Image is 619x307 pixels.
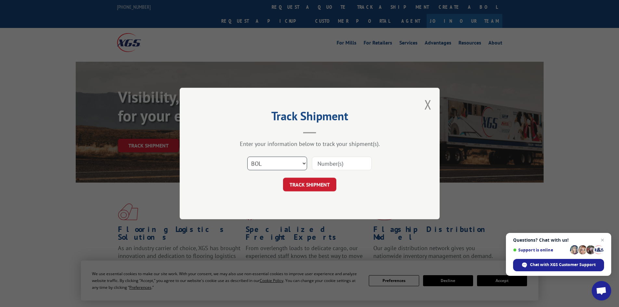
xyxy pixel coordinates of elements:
[312,157,372,170] input: Number(s)
[424,96,432,113] button: Close modal
[283,178,336,191] button: TRACK SHIPMENT
[513,248,568,252] span: Support is online
[599,236,606,244] span: Close chat
[513,237,604,243] span: Questions? Chat with us!
[513,259,604,271] div: Chat with XGS Customer Support
[212,111,407,124] h2: Track Shipment
[592,281,611,301] div: Open chat
[530,262,596,268] span: Chat with XGS Customer Support
[212,140,407,147] div: Enter your information below to track your shipment(s).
